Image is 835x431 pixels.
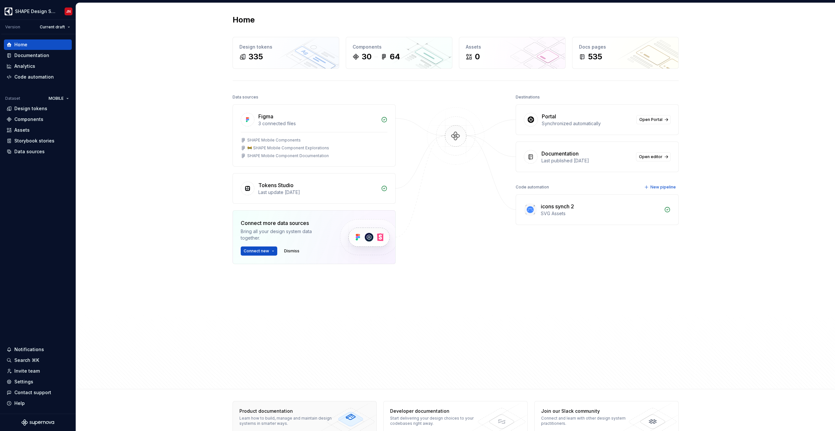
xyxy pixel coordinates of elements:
div: JN [66,9,71,14]
button: Help [4,398,72,409]
button: Connect new [241,246,277,256]
a: Home [4,39,72,50]
div: SHAPE Mobile Components [247,138,301,143]
div: Settings [14,379,33,385]
div: icons synch 2 [541,202,574,210]
div: Invite team [14,368,40,374]
div: SHAPE Mobile Component Documentation [247,153,329,158]
a: Assets [4,125,72,135]
div: Analytics [14,63,35,69]
a: Docs pages535 [572,37,679,69]
a: Code automation [4,72,72,82]
span: New pipeline [650,185,676,190]
button: SHAPE Design SystemJN [1,4,74,18]
span: Open Portal [639,117,662,122]
span: Open editor [639,154,662,159]
div: Developer documentation [390,408,485,414]
div: Portal [542,112,556,120]
div: Docs pages [579,44,672,50]
div: Assets [14,127,30,133]
a: Components [4,114,72,125]
button: Current draft [37,22,73,32]
div: 535 [588,52,602,62]
div: Tokens Studio [258,181,294,189]
a: Assets0 [459,37,566,69]
div: Product documentation [239,408,334,414]
div: Data sources [233,93,258,102]
div: Join our Slack community [541,408,636,414]
div: Connect more data sources [241,219,329,227]
img: 1131f18f-9b94-42a4-847a-eabb54481545.png [5,7,12,15]
div: Design tokens [14,105,47,112]
a: Storybook stories [4,136,72,146]
div: Last update [DATE] [258,189,377,196]
div: Components [353,44,446,50]
div: Start delivering your design choices to your codebases right away. [390,416,485,426]
div: 0 [475,52,480,62]
div: 3 connected files [258,120,377,127]
a: Open Portal [636,115,671,124]
div: Search ⌘K [14,357,39,364]
div: 64 [390,52,400,62]
div: Dataset [5,96,20,101]
a: Analytics [4,61,72,71]
a: Design tokens335 [233,37,339,69]
div: SHAPE Design System [15,8,57,15]
div: Learn how to build, manage and maintain design systems in smarter ways. [239,416,334,426]
button: Notifications [4,344,72,355]
a: Components3064 [346,37,452,69]
span: MOBILE [49,96,64,101]
div: 335 [249,52,263,62]
div: Documentation [541,150,579,157]
div: SVG Assets [541,210,660,217]
button: MOBILE [46,94,72,103]
button: New pipeline [642,183,679,192]
div: Help [14,400,25,407]
div: Design tokens [239,44,332,50]
a: Documentation [4,50,72,61]
div: Contact support [14,389,51,396]
span: Dismiss [284,248,299,254]
div: Destinations [516,93,540,102]
div: Data sources [14,148,45,155]
div: Version [5,24,20,30]
div: 30 [362,52,372,62]
span: Connect new [244,248,269,254]
h2: Home [233,15,255,25]
div: Last published [DATE] [541,157,632,164]
a: Figma3 connected filesSHAPE Mobile Components🚧 SHAPE Mobile Component ExplorationsSHAPE Mobile Co... [233,104,396,167]
span: Current draft [40,24,65,30]
div: Synchronized automatically [542,120,632,127]
a: Design tokens [4,103,72,114]
div: Connect and learn with other design system practitioners. [541,416,636,426]
div: Components [14,116,43,123]
div: Bring all your design system data together. [241,228,329,241]
div: Home [14,41,27,48]
div: Code automation [14,74,54,80]
div: Documentation [14,52,49,59]
button: Search ⌘K [4,355,72,365]
div: 🚧 SHAPE Mobile Component Explorations [247,145,329,151]
button: Dismiss [281,246,302,256]
button: Contact support [4,387,72,398]
a: Data sources [4,146,72,157]
div: Notifications [14,346,44,353]
svg: Supernova Logo [22,419,54,426]
div: Figma [258,112,273,120]
div: Assets [466,44,559,50]
a: Tokens StudioLast update [DATE] [233,173,396,204]
div: Storybook stories [14,138,54,144]
a: Settings [4,377,72,387]
a: Invite team [4,366,72,376]
div: Code automation [516,183,549,192]
a: Open editor [636,152,671,161]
